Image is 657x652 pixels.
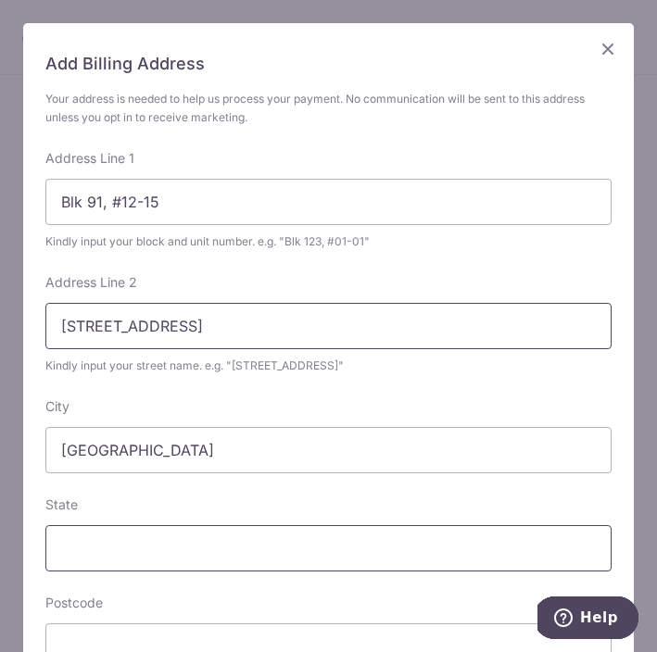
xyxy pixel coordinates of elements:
label: Postcode [45,594,103,612]
span: Help [43,13,81,30]
div: Kindly input your street name. e.g. "[STREET_ADDRESS]" [45,357,612,375]
label: City [45,397,69,416]
label: State [45,495,78,514]
label: Address Line 1 [45,149,134,168]
label: Address Line 2 [45,273,137,292]
div: Your address is needed to help us process your payment. No communication will be sent to this add... [45,90,612,127]
div: Kindly input your block and unit number. e.g. "Blk 123, #01-01" [45,232,612,251]
iframe: Opens a widget where you can find more information [537,596,638,643]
